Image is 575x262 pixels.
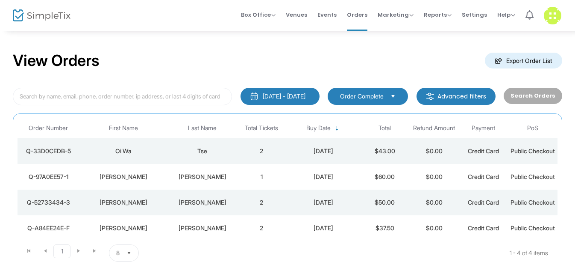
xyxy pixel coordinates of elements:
[18,118,557,241] div: Data table
[306,125,331,132] span: Buy Date
[237,215,286,241] td: 2
[340,92,384,101] span: Order Complete
[53,244,70,258] span: Page 1
[417,88,496,105] m-button: Advanced filters
[334,125,340,132] span: Sortable
[360,215,409,241] td: $37.50
[410,215,459,241] td: $0.00
[224,244,548,262] kendo-pager-info: 1 - 4 of 4 items
[360,164,409,190] td: $60.00
[347,4,367,26] span: Orders
[241,11,276,19] span: Box Office
[462,4,487,26] span: Settings
[497,11,515,19] span: Help
[20,147,77,155] div: Q-33D0CEDB-5
[288,147,358,155] div: 4/10/2025
[170,224,235,232] div: Fuller
[510,173,555,180] span: Public Checkout
[360,138,409,164] td: $43.00
[468,199,499,206] span: Credit Card
[237,190,286,215] td: 2
[410,138,459,164] td: $0.00
[20,173,77,181] div: Q-97A0EE57-1
[13,88,232,105] input: Search by name, email, phone, order number, ip address, or last 4 digits of card
[360,190,409,215] td: $50.00
[20,198,77,207] div: Q-52733434-3
[472,125,495,132] span: Payment
[288,224,358,232] div: 4/10/2025
[410,118,459,138] th: Refund Amount
[468,224,499,232] span: Credit Card
[468,173,499,180] span: Credit Card
[527,125,538,132] span: PoS
[170,147,235,155] div: Tse
[13,51,100,70] h2: View Orders
[237,164,286,190] td: 1
[360,118,409,138] th: Total
[387,92,399,101] button: Select
[116,249,120,257] span: 8
[468,147,499,155] span: Credit Card
[81,224,166,232] div: Emma
[170,198,235,207] div: Inger
[123,245,135,261] button: Select
[250,92,258,101] img: monthly
[237,118,286,138] th: Total Tickets
[20,224,77,232] div: Q-A84EE24E-F
[188,125,217,132] span: Last Name
[81,147,166,155] div: Oi Wa
[424,11,452,19] span: Reports
[485,53,562,68] m-button: Export Order List
[510,199,555,206] span: Public Checkout
[237,138,286,164] td: 2
[410,190,459,215] td: $0.00
[170,173,235,181] div: Hearn
[81,173,166,181] div: Jodie
[288,198,358,207] div: 4/10/2025
[81,198,166,207] div: Luke
[288,173,358,181] div: 4/10/2025
[241,88,320,105] button: [DATE] - [DATE]
[317,4,337,26] span: Events
[109,125,138,132] span: First Name
[510,147,555,155] span: Public Checkout
[286,4,307,26] span: Venues
[410,164,459,190] td: $0.00
[263,92,305,101] div: [DATE] - [DATE]
[378,11,414,19] span: Marketing
[29,125,68,132] span: Order Number
[426,92,434,101] img: filter
[510,224,555,232] span: Public Checkout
